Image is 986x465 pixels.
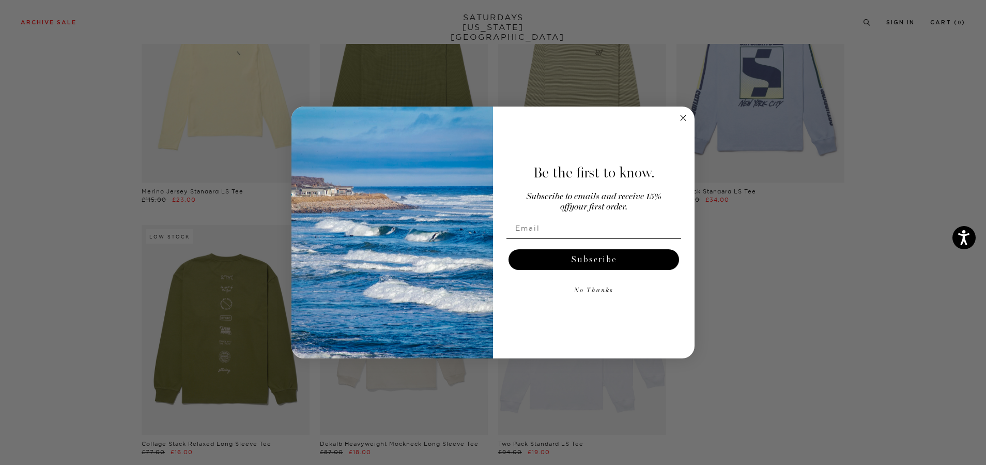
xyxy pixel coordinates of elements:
input: Email [506,218,681,238]
span: your first order. [569,203,627,212]
span: Be the first to know. [533,164,655,182]
img: 125c788d-000d-4f3e-b05a-1b92b2a23ec9.jpeg [291,107,493,359]
span: off [560,203,569,212]
button: Close dialog [677,112,689,124]
button: Subscribe [509,249,679,270]
img: underline [506,238,681,239]
span: Subscribe to emails and receive 15% [527,192,661,201]
button: No Thanks [506,280,681,301]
